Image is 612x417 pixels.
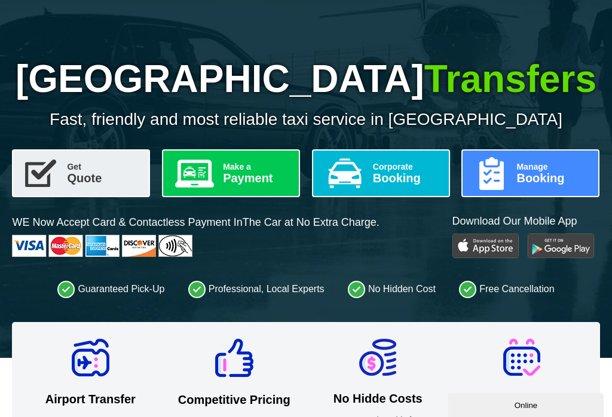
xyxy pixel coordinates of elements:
[528,234,594,258] img: Google Play
[12,215,379,230] p: WE Now Accept Card & Contactless Payment In
[312,149,450,197] a: CorporateBooking
[12,235,192,257] img: Cards
[452,234,519,258] img: Play Store
[24,393,157,406] h2: Airport Transfer
[516,162,589,171] span: Manage
[188,280,325,298] li: Professional, Local Experts
[311,392,444,406] h2: No Hidde Costs
[162,149,300,197] a: Make aPayment
[373,162,439,171] span: Corporate
[503,339,540,376] img: Available 24/7 Icon
[448,391,606,417] iframe: chat widget
[348,280,436,298] li: No Hidden Cost
[12,110,599,129] p: Fast, friendly and most reliable taxi service in [GEOGRAPHIC_DATA]
[461,149,599,197] a: ManageBooking
[12,149,150,197] a: GetQuote
[223,162,289,171] span: Make a
[168,393,301,407] h2: Competitive Pricing
[67,162,139,171] span: Get
[452,214,600,229] p: Download Our Mobile App
[359,339,396,376] img: No Hidde Costs Icon
[215,339,253,377] img: Competitive Pricing Icon
[72,339,109,376] img: Airport Transfer Icon
[459,280,554,298] li: Free Cancellation
[12,57,599,101] h1: [GEOGRAPHIC_DATA]
[57,280,164,298] li: Guaranteed Pick-Up
[243,216,380,228] span: The Car at No Extra Charge.
[424,57,596,100] span: Transfers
